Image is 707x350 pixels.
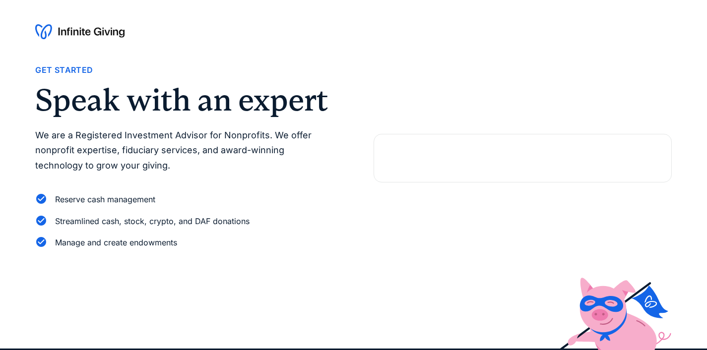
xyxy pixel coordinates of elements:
[35,63,93,77] div: Get Started
[55,193,155,206] div: Reserve cash management
[55,215,250,228] div: Streamlined cash, stock, crypto, and DAF donations
[35,128,333,174] p: We are a Registered Investment Advisor for Nonprofits. We offer nonprofit expertise, fiduciary se...
[55,236,177,249] div: Manage and create endowments
[35,85,333,116] h2: Speak with an expert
